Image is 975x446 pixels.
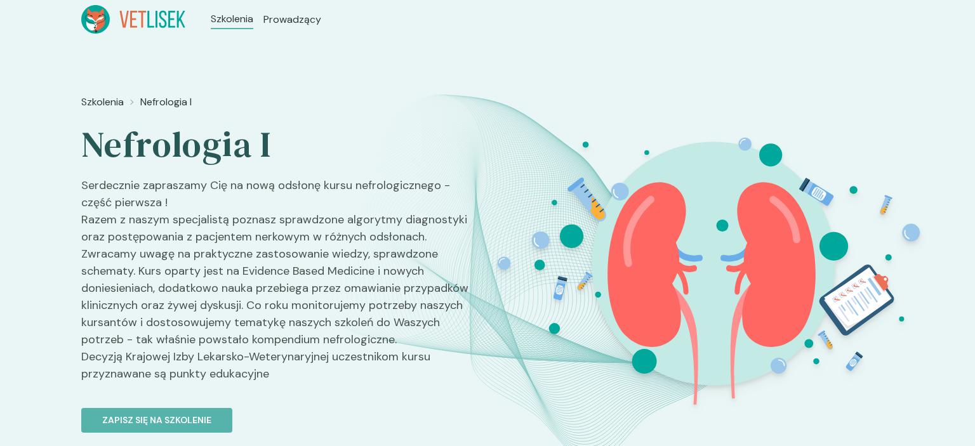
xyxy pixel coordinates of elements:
[81,95,124,110] a: Szkolenia
[211,11,253,27] a: Szkolenia
[102,414,211,427] p: Zapisz się na szkolenie
[81,408,232,433] button: Zapisz się na szkolenie
[81,177,477,393] p: Serdecznie zapraszamy Cię na nową odsłonę kursu nefrologicznego - część pierwsza ! Razem z naszym...
[263,12,321,27] a: Prowadzący
[81,393,477,433] a: Zapisz się na szkolenie
[81,122,477,167] h2: Nefrologia I
[140,95,192,110] a: Nefrologia I
[486,89,937,428] img: ZpbSrx5LeNNTxNrf_Nefro_BT.svg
